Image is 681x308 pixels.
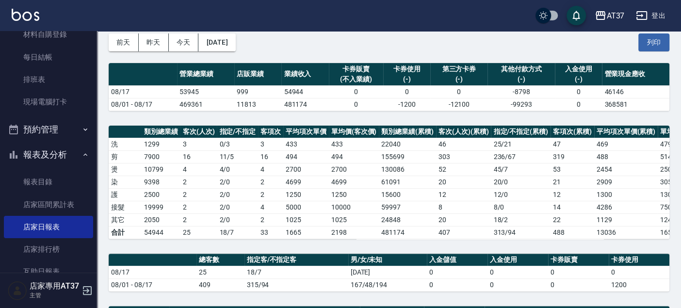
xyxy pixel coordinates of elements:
td: 25 [196,266,244,278]
td: 1025 [283,213,329,226]
td: 2 [258,176,283,188]
div: 卡券販賣 [331,64,381,74]
th: 客項次(累積) [551,126,594,138]
td: 0 [555,85,602,98]
td: 4699 [283,176,329,188]
td: 護 [109,188,142,201]
td: 319 [551,150,594,163]
td: 481174 [281,98,328,111]
th: 客項次 [258,126,283,138]
td: 合計 [109,226,142,239]
td: 4286 [594,201,658,213]
a: 店家區間累計表 [4,194,93,216]
td: 08/17 [109,85,177,98]
td: 12 [551,188,594,201]
th: 指定客/不指定客 [244,254,348,266]
td: 2500 [142,188,180,201]
td: 313/94 [491,226,551,239]
td: 999 [234,85,281,98]
div: 卡券使用 [386,64,428,74]
td: 3 [180,138,217,150]
td: 407 [436,226,491,239]
td: 33 [258,226,283,239]
th: 客次(人次)(累積) [436,126,491,138]
td: 1665 [283,226,329,239]
td: 469361 [177,98,234,111]
td: 19999 [142,201,180,213]
td: [DATE] [348,266,427,278]
td: 08/17 [109,266,196,278]
button: 報表及分析 [4,142,93,167]
td: 12 [436,188,491,201]
td: 2700 [329,163,379,176]
td: 0 [487,266,548,278]
td: 409 [196,278,244,291]
td: 1200 [609,278,669,291]
td: 61091 [379,176,436,188]
td: 2 [258,188,283,201]
td: 488 [551,226,594,239]
td: 315/94 [244,278,348,291]
th: 業績收入 [281,63,328,86]
button: 前天 [109,33,139,51]
td: 2 [258,213,283,226]
td: 9398 [142,176,180,188]
td: 25 [180,226,217,239]
th: 營業總業績 [177,63,234,86]
td: 0 [487,278,548,291]
td: 22040 [379,138,436,150]
td: 53945 [177,85,234,98]
h5: 店家專用AT37 [30,281,79,291]
table: a dense table [109,254,669,292]
th: 卡券使用 [609,254,669,266]
td: 16 [180,150,217,163]
td: 2198 [329,226,379,239]
div: (不入業績) [331,74,381,84]
td: 12 / 0 [491,188,551,201]
th: 類別總業績(累積) [379,126,436,138]
button: 預約管理 [4,117,93,142]
td: 20 [436,176,491,188]
th: 營業現金應收 [602,63,669,86]
a: 互助日報表 [4,260,93,283]
div: (-) [433,74,485,84]
button: 今天 [169,33,199,51]
td: 2909 [594,176,658,188]
td: 4 [258,201,283,213]
td: 2 / 0 [217,176,258,188]
img: Person [8,281,27,300]
th: 平均項次單價(累積) [594,126,658,138]
td: 1250 [329,188,379,201]
th: 客次(人次) [180,126,217,138]
th: 類別總業績 [142,126,180,138]
td: 染 [109,176,142,188]
td: 0 [383,85,430,98]
th: 男/女/未知 [348,254,427,266]
td: 5000 [283,201,329,213]
td: 25 / 21 [491,138,551,150]
th: 入金使用 [487,254,548,266]
td: 11813 [234,98,281,111]
td: 2050 [142,213,180,226]
td: 4 / 0 [217,163,258,176]
td: 08/01 - 08/17 [109,98,177,111]
td: 54944 [142,226,180,239]
td: -12100 [430,98,487,111]
td: 494 [329,150,379,163]
img: Logo [12,9,39,21]
td: 52 [436,163,491,176]
td: 洗 [109,138,142,150]
td: 0 [430,85,487,98]
div: 其他付款方式 [490,64,552,74]
td: 2 / 0 [217,213,258,226]
td: 18/7 [217,226,258,239]
p: 主管 [30,291,79,300]
td: 46146 [602,85,669,98]
td: 20 / 0 [491,176,551,188]
td: 54944 [281,85,328,98]
td: 08/01 - 08/17 [109,278,196,291]
td: 368581 [602,98,669,111]
td: 20 [436,213,491,226]
td: 15600 [379,188,436,201]
td: 其它 [109,213,142,226]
